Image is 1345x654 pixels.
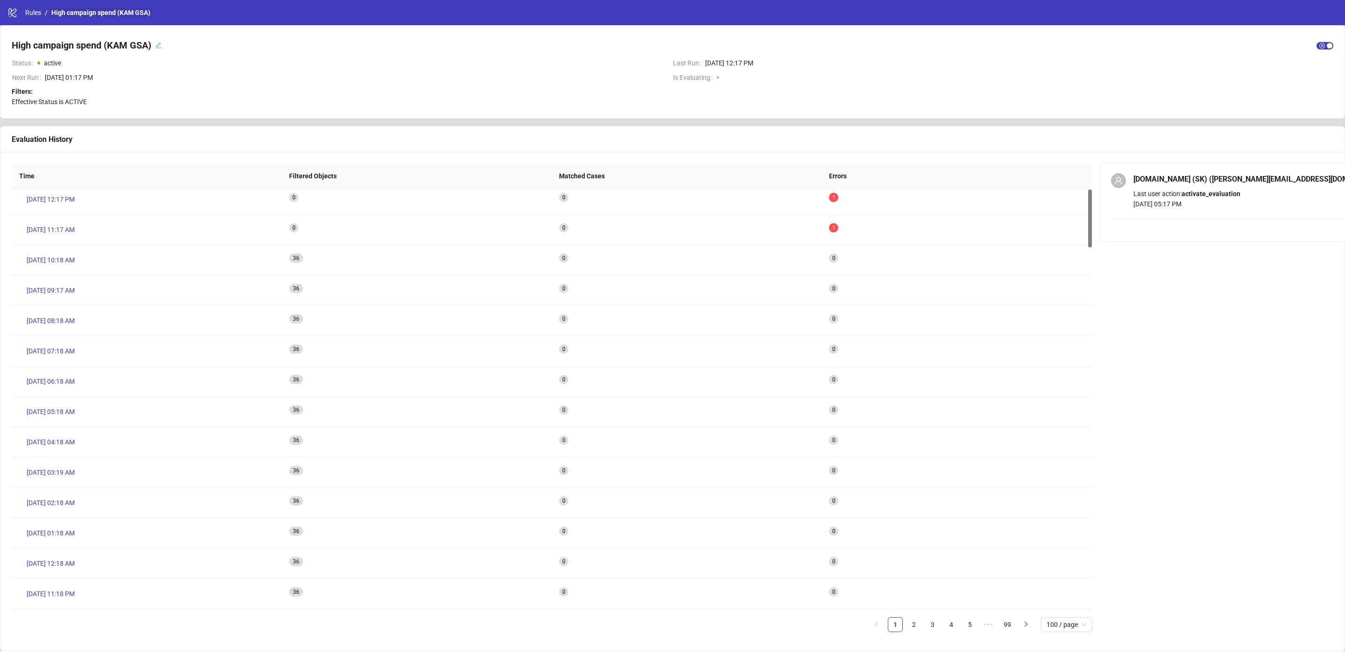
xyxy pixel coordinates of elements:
a: [DATE] 02:18 AM [19,495,82,510]
span: [DATE] 04:18 AM [27,437,75,447]
span: 3 [293,467,296,474]
span: 6 [296,376,299,383]
span: Is Evaluating [673,72,716,83]
sup: 0 [829,405,838,415]
span: 3 [293,346,296,352]
span: user [1114,176,1123,185]
span: 6 [296,285,299,292]
li: 4 [944,617,959,632]
li: 3 [925,617,940,632]
sup: 0 [829,253,838,263]
span: 6 [296,589,299,595]
a: [DATE] 01:18 AM [19,526,82,541]
span: 6 [296,437,299,443]
span: Status [12,58,37,68]
span: 1 [832,194,835,201]
sup: 36 [289,314,303,323]
sup: 0 [829,466,838,475]
a: 99 [1000,618,1014,632]
sup: 36 [289,405,303,415]
sup: 1 [829,193,838,202]
sup: 36 [289,253,303,263]
sup: 36 [289,436,303,445]
span: 3 [293,498,296,504]
span: [DATE] 11:17 AM [27,225,75,235]
span: active [44,59,61,67]
span: edit [155,42,162,49]
span: 3 [293,285,296,292]
span: 3 [293,407,296,413]
sup: 36 [289,345,303,354]
span: 1 [832,225,835,231]
span: Next Run [12,72,45,83]
h4: High campaign spend (KAM GSA) [12,39,151,52]
strong: Filters: [12,88,33,95]
a: [DATE] 03:19 AM [19,465,82,480]
a: Rules [23,7,43,18]
span: [DATE] 08:18 AM [27,316,75,326]
li: 1 [888,617,903,632]
span: 6 [296,255,299,261]
a: 2 [907,618,921,632]
li: Next 5 Pages [981,617,996,632]
th: Time [12,163,282,189]
span: [DATE] 05:18 AM [27,407,75,417]
th: Errors [821,163,1092,189]
sup: 36 [289,527,303,536]
span: 6 [296,346,299,352]
span: 3 [293,255,296,261]
span: 6 [296,407,299,413]
span: 100 / page [1047,618,1086,632]
a: [DATE] 06:18 AM [19,374,82,389]
span: [DATE] 10:18 AM [27,255,75,265]
li: 99 [1000,617,1015,632]
sup: 0 [559,193,568,202]
a: [DATE] 07:18 AM [19,344,82,359]
sup: 0 [289,223,298,232]
sup: 0 [829,496,838,506]
span: 6 [296,528,299,534]
a: 4 [944,618,958,632]
span: 3 [293,589,296,595]
span: [DATE] 07:18 AM [27,346,75,356]
th: Matched Cases [552,163,821,189]
a: [DATE] 12:17 PM [19,192,82,207]
sup: 0 [829,345,838,354]
span: Last Run [673,58,705,68]
span: 6 [296,467,299,474]
sup: 0 [829,284,838,293]
a: [DATE] 09:17 AM [19,283,82,298]
li: 2 [906,617,921,632]
span: [DATE] 12:17 PM [705,58,1333,68]
span: [DATE] 01:18 AM [27,528,75,538]
li: Next Page [1019,617,1034,632]
span: 3 [293,528,296,534]
sup: 0 [559,375,568,384]
a: High campaign spend (KAM GSA) [50,7,152,18]
a: 3 [926,618,940,632]
sup: 0 [559,587,568,597]
span: Effective Status is ACTIVE [12,98,87,105]
sup: 0 [559,345,568,354]
li: 5 [963,617,977,632]
a: [DATE] 12:18 AM [19,556,82,571]
span: 3 [293,437,296,443]
sup: 0 [829,436,838,445]
sup: 36 [289,466,303,475]
sup: 0 [559,314,568,323]
span: [DATE] 01:17 PM [45,72,665,83]
sup: 0 [559,557,568,566]
div: Evaluation History [12,134,1333,145]
span: [DATE] 03:19 AM [27,467,75,478]
span: 6 [296,558,299,565]
button: left [869,617,884,632]
sup: 0 [559,284,568,293]
div: Page Size [1041,617,1092,632]
sup: 0 [289,193,298,202]
sup: 0 [559,436,568,445]
sup: 36 [289,496,303,506]
span: [DATE] 06:18 AM [27,376,75,387]
a: [DATE] 08:18 AM [19,313,82,328]
sup: 0 [829,587,838,597]
span: [DATE] 12:17 PM [27,194,75,204]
